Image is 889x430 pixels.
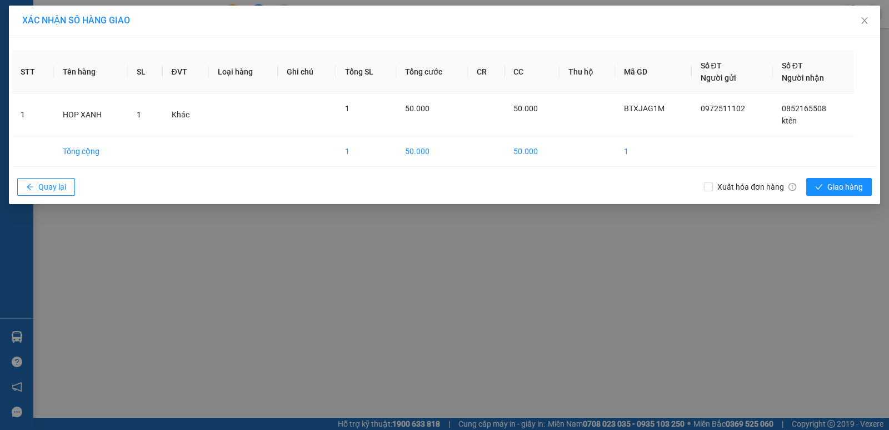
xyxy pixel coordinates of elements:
span: 1 [345,104,349,113]
td: 50.000 [396,136,468,167]
td: 1 [615,136,691,167]
span: arrow-left [26,183,34,192]
th: Loại hàng [209,51,278,93]
td: 1 [336,136,396,167]
span: XÁC NHẬN SỐ HÀNG GIAO [22,15,130,26]
th: Mã GD [615,51,691,93]
span: 0852165508 [782,104,826,113]
button: checkGiao hàng [806,178,872,196]
td: 1 [12,93,54,136]
span: ktên [782,116,797,125]
td: HOP XANH [54,93,128,136]
th: Tổng SL [336,51,396,93]
span: Xuất hóa đơn hàng [713,181,801,193]
th: Ghi chú [278,51,336,93]
span: 50.000 [405,104,429,113]
button: Close [849,6,880,37]
td: Khác [163,93,209,136]
span: 1 [137,110,141,119]
span: info-circle [788,183,796,191]
span: check [815,183,823,192]
td: Tổng cộng [54,136,128,167]
th: Thu hộ [560,51,616,93]
span: 0972511102 [701,104,745,113]
th: CC [505,51,560,93]
span: Giao hàng [827,181,863,193]
th: Tổng cước [396,51,468,93]
button: arrow-leftQuay lại [17,178,75,196]
span: Số ĐT [701,61,722,70]
span: Số ĐT [782,61,803,70]
th: STT [12,51,54,93]
th: ĐVT [163,51,209,93]
span: Quay lại [38,181,66,193]
span: close [860,16,869,25]
span: 50.000 [513,104,538,113]
span: Người nhận [782,73,824,82]
th: CR [468,51,504,93]
span: Người gửi [701,73,736,82]
th: Tên hàng [54,51,128,93]
span: BTXJAG1M [624,104,665,113]
th: SL [128,51,163,93]
td: 50.000 [505,136,560,167]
